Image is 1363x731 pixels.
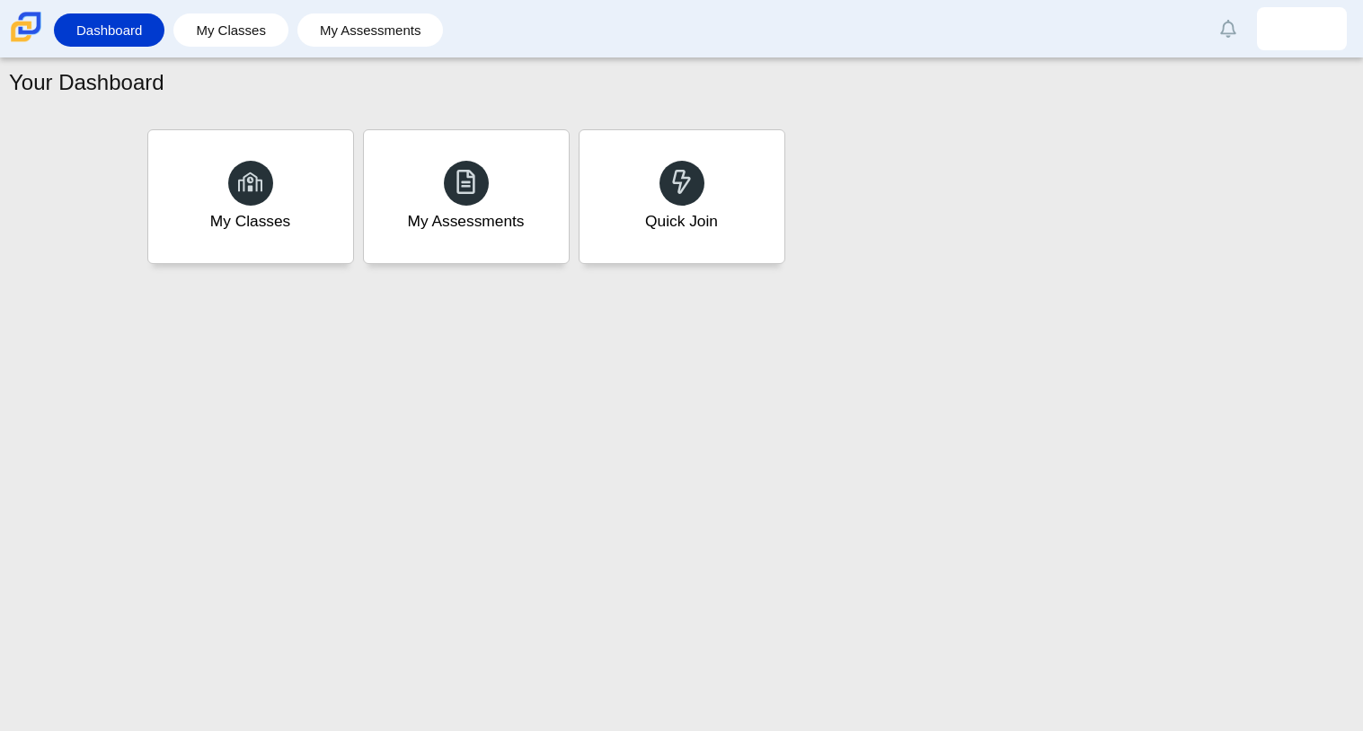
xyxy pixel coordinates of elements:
[645,210,718,233] div: Quick Join
[408,210,525,233] div: My Assessments
[63,13,155,47] a: Dashboard
[579,129,785,264] a: Quick Join
[1257,7,1347,50] a: sammuel.mcarthurbr.Hdd49G
[210,210,291,233] div: My Classes
[306,13,435,47] a: My Assessments
[7,33,45,48] a: Carmen School of Science & Technology
[1208,9,1248,48] a: Alerts
[147,129,354,264] a: My Classes
[182,13,279,47] a: My Classes
[9,67,164,98] h1: Your Dashboard
[7,8,45,46] img: Carmen School of Science & Technology
[363,129,570,264] a: My Assessments
[1288,14,1316,43] img: sammuel.mcarthurbr.Hdd49G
